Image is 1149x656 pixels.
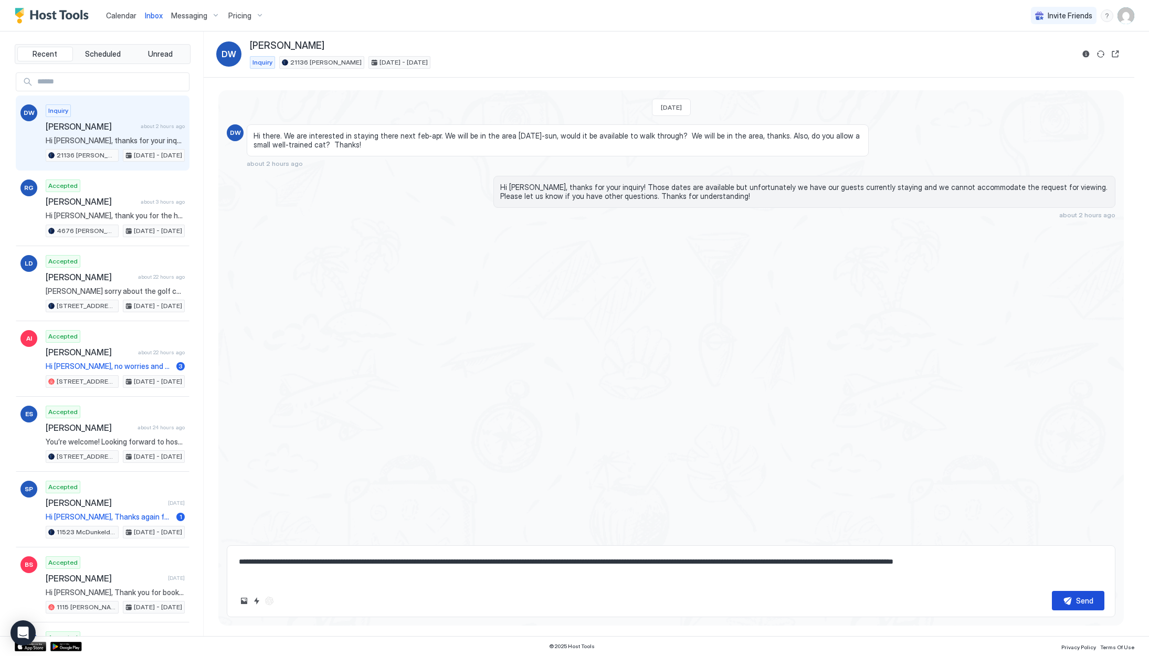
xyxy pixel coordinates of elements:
span: Accepted [48,633,78,642]
span: about 22 hours ago [138,349,185,356]
span: about 2 hours ago [141,123,185,130]
span: Hi [PERSON_NAME], thanks for your inquiry! Those dates are available but unfortunately we have ou... [46,136,185,145]
span: [PERSON_NAME] [46,347,134,357]
span: 1115 [PERSON_NAME] View Ct [PERSON_NAME] 3BR Retreat in [GEOGRAPHIC_DATA]’s [GEOGRAPHIC_DATA] [57,602,116,612]
span: [DATE] - [DATE] [134,226,182,236]
span: ES [25,409,33,419]
span: [DATE] - [DATE] [134,377,182,386]
div: Send [1076,595,1093,606]
span: about 2 hours ago [247,160,303,167]
div: tab-group [15,44,191,64]
span: Accepted [48,482,78,492]
span: [DATE] [168,575,185,581]
span: [DATE] [168,500,185,506]
span: [PERSON_NAME] sorry about the golf cart. If you would like to stay again (after cart is fixed) We... [46,287,185,296]
span: [PERSON_NAME] [46,422,133,433]
span: [DATE] - [DATE] [134,527,182,537]
span: Accepted [48,407,78,417]
button: Reservation information [1080,48,1092,60]
span: Accepted [48,181,78,191]
span: Hi [PERSON_NAME], thanks for your inquiry! Those dates are available but unfortunately we have ou... [500,183,1109,201]
span: Hi [PERSON_NAME], no worries and thank you for the heads up! We hope you come back in the future!... [46,362,172,371]
span: about 2 hours ago [1059,211,1115,219]
span: [DATE] [661,103,682,111]
span: 21136 [PERSON_NAME] [290,58,362,67]
a: Google Play Store [50,642,82,651]
span: DW [24,108,35,118]
span: Pricing [228,11,251,20]
span: [DATE] - [DATE] [134,301,182,311]
a: App Store [15,642,46,651]
span: about 22 hours ago [138,273,185,280]
button: Unread [132,47,188,61]
span: © 2025 Host Tools [549,643,595,650]
span: [PERSON_NAME] [46,272,134,282]
span: 11523 McDunkeld Dr [57,527,116,537]
span: [PERSON_NAME] [46,573,164,584]
button: Sync reservation [1094,48,1107,60]
button: Recent [17,47,73,61]
div: Open Intercom Messenger [10,620,36,646]
span: 21136 [PERSON_NAME] [57,151,116,160]
span: Hi there. We are interested in staying there next feb-apr. We will be in the area [DATE]-sun, wou... [254,131,862,150]
a: Inbox [145,10,163,21]
span: about 3 hours ago [141,198,185,205]
span: [STREET_ADDRESS][PERSON_NAME] [57,377,116,386]
input: Input Field [33,73,189,91]
span: You’re welcome! Looking forward to hosting you! [46,437,185,447]
span: Terms Of Use [1100,644,1134,650]
span: Accepted [48,257,78,266]
div: User profile [1118,7,1134,24]
span: Calendar [106,11,136,20]
span: Unread [148,49,173,59]
span: [PERSON_NAME] [46,196,136,207]
span: DW [230,128,241,137]
span: Scheduled [85,49,121,59]
button: Scheduled [75,47,131,61]
a: Calendar [106,10,136,21]
span: Inquiry [48,106,68,115]
span: [PERSON_NAME] [46,498,164,508]
button: Send [1052,591,1104,610]
span: Inquiry [252,58,272,67]
span: Accepted [48,332,78,341]
span: BS [25,560,33,569]
span: Hi [PERSON_NAME], thank you for the heada up and we hope you come back in the future! Safe travels! [46,211,185,220]
span: 3 [178,362,183,370]
a: Terms Of Use [1100,641,1134,652]
span: [DATE] - [DATE] [134,151,182,160]
span: [PERSON_NAME] [250,40,324,52]
span: Hi [PERSON_NAME], Thanks again for booking our place and being such a great guest! We just left y... [46,512,172,522]
a: Host Tools Logo [15,8,93,24]
span: RG [24,183,34,193]
button: Quick reply [250,595,263,607]
div: menu [1101,9,1113,22]
span: Inbox [145,11,163,20]
span: 1 [180,513,182,521]
span: Hi [PERSON_NAME], Thank you for booking our home! We are looking forward to hosting you! I'll sen... [46,588,185,597]
span: Accepted [48,558,78,567]
span: [STREET_ADDRESS][PERSON_NAME] [57,452,116,461]
span: LD [25,259,33,268]
span: about 24 hours ago [138,424,185,431]
span: DW [222,48,236,60]
span: Recent [33,49,57,59]
span: [DATE] - [DATE] [134,452,182,461]
span: 4676 [PERSON_NAME] [57,226,116,236]
button: Upload image [238,595,250,607]
button: Open reservation [1109,48,1122,60]
span: [DATE] - [DATE] [134,602,182,612]
span: [PERSON_NAME] [46,121,136,132]
span: Messaging [171,11,207,20]
span: [STREET_ADDRESS] [57,301,116,311]
span: [DATE] - [DATE] [380,58,428,67]
span: Privacy Policy [1061,644,1096,650]
span: SP [25,484,33,494]
span: Invite Friends [1048,11,1092,20]
span: AI [26,334,32,343]
a: Privacy Policy [1061,641,1096,652]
